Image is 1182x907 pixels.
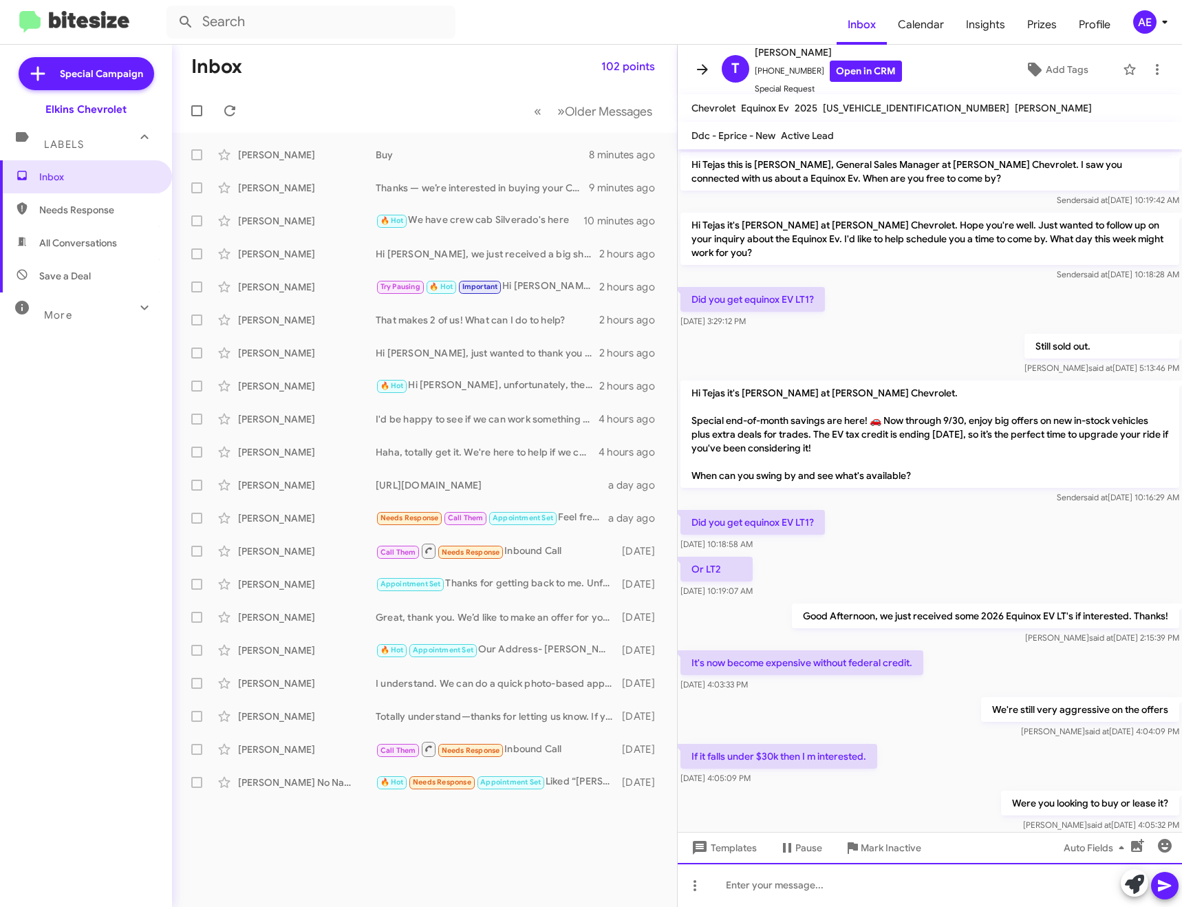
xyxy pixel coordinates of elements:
[238,181,376,195] div: [PERSON_NAME]
[238,511,376,525] div: [PERSON_NAME]
[599,247,666,261] div: 2 hours ago
[380,381,404,390] span: 🔥 Hot
[526,97,550,125] button: Previous
[39,236,117,250] span: All Conversations
[376,148,589,162] div: Buy
[599,313,666,327] div: 2 hours ago
[442,548,500,557] span: Needs Response
[837,5,887,45] a: Inbox
[680,557,753,581] p: Or LT2
[680,679,748,690] span: [DATE] 4:03:33 PM
[1001,791,1179,815] p: Were you looking to buy or lease it?
[376,247,599,261] div: Hi [PERSON_NAME], we just received a big shipment of Equinox EV's if interested, let us know!
[376,346,599,360] div: Hi [PERSON_NAME], just wanted to thank you again for the opportunity to assist with the new truck...
[599,445,666,459] div: 4 hours ago
[380,548,416,557] span: Call Them
[376,412,599,426] div: I'd be happy to see if we can work something out, would you like to set up a time to stop in?
[678,835,768,860] button: Templates
[619,544,666,558] div: [DATE]
[755,61,902,82] span: [PHONE_NUMBER]
[795,102,817,114] span: 2025
[1087,820,1111,830] span: said at
[238,346,376,360] div: [PERSON_NAME]
[680,287,825,312] p: Did you get equinox EV LT1?
[376,378,599,394] div: Hi [PERSON_NAME], unfortunately, the deals have been adjusted after the federal incentive rebate....
[238,280,376,294] div: [PERSON_NAME]
[619,643,666,657] div: [DATE]
[380,513,439,522] span: Needs Response
[376,445,599,459] div: Haha, totally get it. We're here to help if we can!
[565,104,652,119] span: Older Messages
[792,604,1179,628] p: Good Afternoon, we just received some 2026 Equinox EV LT's if interested. Thanks!
[830,61,902,82] a: Open in CRM
[619,709,666,723] div: [DATE]
[380,645,404,654] span: 🔥 Hot
[1084,195,1108,205] span: said at
[619,776,666,789] div: [DATE]
[981,697,1179,722] p: We're still very aggressive on the offers
[376,774,619,790] div: Liked “[PERSON_NAME]”
[619,577,666,591] div: [DATE]
[599,346,666,360] div: 2 hours ago
[680,744,877,769] p: If it falls under $30k then I m interested.
[39,170,156,184] span: Inbox
[376,542,619,559] div: Inbound Call
[680,213,1179,265] p: Hi Tejas it's [PERSON_NAME] at [PERSON_NAME] Chevrolet. Hope you're well. Just wanted to follow u...
[238,743,376,756] div: [PERSON_NAME]
[238,577,376,591] div: [PERSON_NAME]
[376,181,589,195] div: Thanks — we’re interested in buying your Corvette. Would you like to schedule a free appraisal ap...
[45,103,127,116] div: Elkins Chevrolet
[619,610,666,624] div: [DATE]
[755,44,902,61] span: [PERSON_NAME]
[238,379,376,393] div: [PERSON_NAME]
[619,743,666,756] div: [DATE]
[238,478,376,492] div: [PERSON_NAME]
[380,282,420,291] span: Try Pausing
[755,82,902,96] span: Special Request
[590,54,666,79] button: 102 points
[526,97,660,125] nav: Page navigation example
[680,650,923,675] p: It's now become expensive without federal credit.
[1064,835,1130,860] span: Auto Fields
[955,5,1016,45] a: Insights
[493,513,553,522] span: Appointment Set
[19,57,154,90] a: Special Campaign
[1089,632,1113,643] span: said at
[601,54,655,79] span: 102 points
[376,576,619,592] div: Thanks for getting back to me. Unfortunately, there isn't $4500 to take off our vehicles. I'd be ...
[1068,5,1121,45] a: Profile
[1085,726,1109,736] span: said at
[680,316,746,326] span: [DATE] 3:29:12 PM
[429,282,453,291] span: 🔥 Hot
[689,835,757,860] span: Templates
[680,510,825,535] p: Did you get equinox EV LT1?
[238,643,376,657] div: [PERSON_NAME]
[608,478,666,492] div: a day ago
[376,610,619,624] div: Great, thank you. We’d like to make an offer for your Sierra. Appointments take 15–20 minutes. Do...
[238,709,376,723] div: [PERSON_NAME]
[39,269,91,283] span: Save a Deal
[376,279,599,295] div: Hi [PERSON_NAME], following up to see if you were able to find the [US_STATE] you were looking fo...
[680,773,751,783] span: [DATE] 4:05:09 PM
[60,67,143,81] span: Special Campaign
[238,445,376,459] div: [PERSON_NAME]
[680,586,753,596] span: [DATE] 10:19:07 AM
[691,129,775,142] span: Ddc - Eprice - New
[781,129,834,142] span: Active Lead
[380,746,416,755] span: Call Them
[462,282,498,291] span: Important
[1025,632,1179,643] span: [PERSON_NAME] [DATE] 2:15:39 PM
[44,138,84,151] span: Labels
[1016,5,1068,45] a: Prizes
[1121,10,1167,34] button: AE
[680,539,753,549] span: [DATE] 10:18:58 AM
[833,835,932,860] button: Mark Inactive
[238,412,376,426] div: [PERSON_NAME]
[448,513,484,522] span: Call Them
[534,103,541,120] span: «
[238,247,376,261] div: [PERSON_NAME]
[599,412,666,426] div: 4 hours ago
[557,103,565,120] span: »
[1084,269,1108,279] span: said at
